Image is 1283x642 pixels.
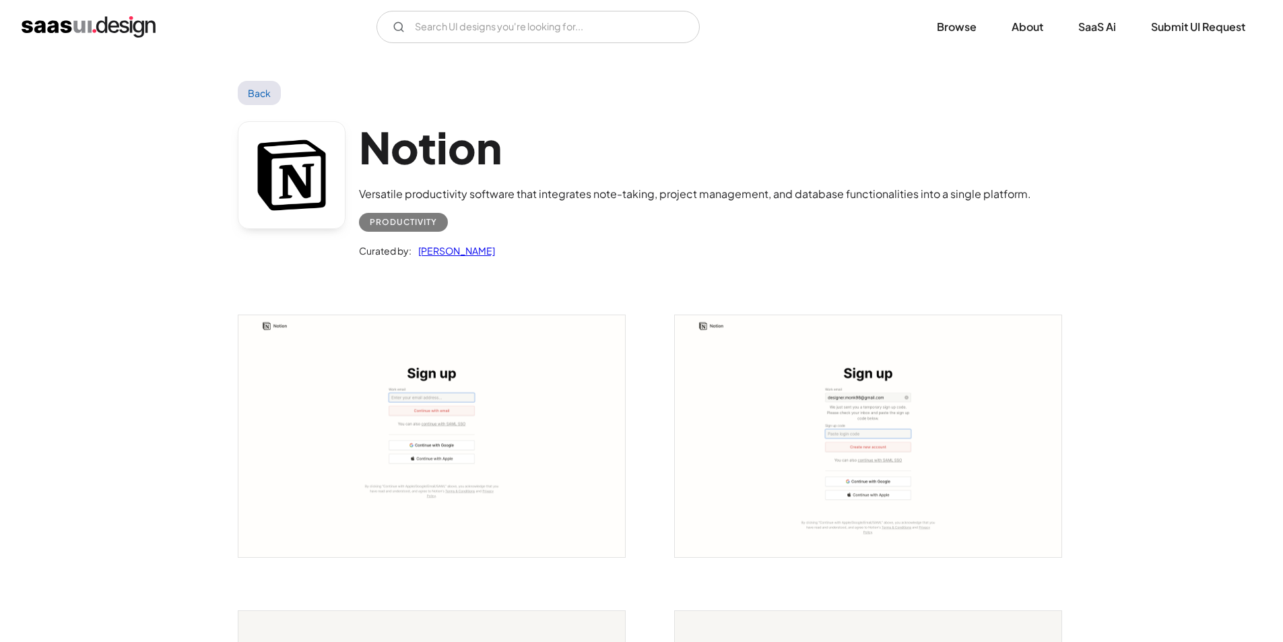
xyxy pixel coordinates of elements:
[238,81,282,105] a: Back
[1135,12,1261,42] a: Submit UI Request
[376,11,700,43] input: Search UI designs you're looking for...
[675,315,1061,557] img: 642268fe158ee025ca6d1a5a_Notion%20-%20Confirmation%20Code%20Screen.png
[412,243,495,259] a: [PERSON_NAME]
[22,16,156,38] a: home
[238,315,625,557] a: open lightbox
[1062,12,1132,42] a: SaaS Ai
[376,11,700,43] form: Email Form
[921,12,993,42] a: Browse
[370,214,437,230] div: Productivity
[359,243,412,259] div: Curated by:
[359,186,1031,202] div: Versatile productivity software that integrates note-taking, project management, and database fun...
[238,315,625,557] img: 642268ecbac8187ba903f084_Notion%20-%20Sign%20Up%20Screen.png
[675,315,1061,557] a: open lightbox
[995,12,1059,42] a: About
[359,121,1031,173] h1: Notion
